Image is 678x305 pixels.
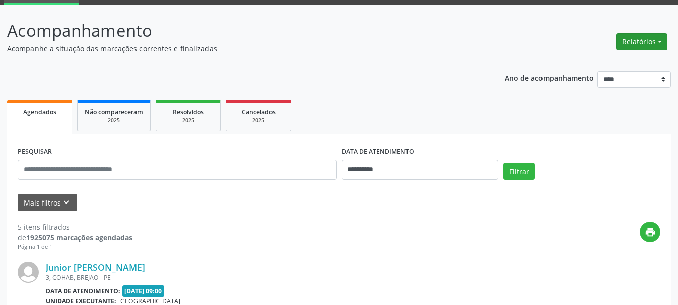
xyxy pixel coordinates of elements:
[61,197,72,208] i: keyboard_arrow_down
[18,222,132,232] div: 5 itens filtrados
[163,117,213,124] div: 2025
[18,262,39,283] img: img
[18,194,77,212] button: Mais filtroskeyboard_arrow_down
[342,144,414,160] label: DATA DE ATENDIMENTO
[173,108,204,116] span: Resolvidos
[503,163,535,180] button: Filtrar
[18,232,132,243] div: de
[122,285,165,297] span: [DATE] 09:00
[18,243,132,251] div: Página 1 de 1
[26,233,132,242] strong: 1925075 marcações agendadas
[18,144,52,160] label: PESQUISAR
[46,273,510,282] div: 3, COHAB, BREJAO - PE
[46,262,145,273] a: Junior [PERSON_NAME]
[233,117,284,124] div: 2025
[7,18,472,43] p: Acompanhamento
[640,222,660,242] button: print
[645,227,656,238] i: print
[23,108,56,116] span: Agendados
[7,43,472,54] p: Acompanhe a situação das marcações correntes e finalizadas
[505,71,594,84] p: Ano de acompanhamento
[242,108,276,116] span: Cancelados
[46,287,120,295] b: Data de atendimento:
[85,108,143,116] span: Não compareceram
[85,117,143,124] div: 2025
[616,33,667,50] button: Relatórios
